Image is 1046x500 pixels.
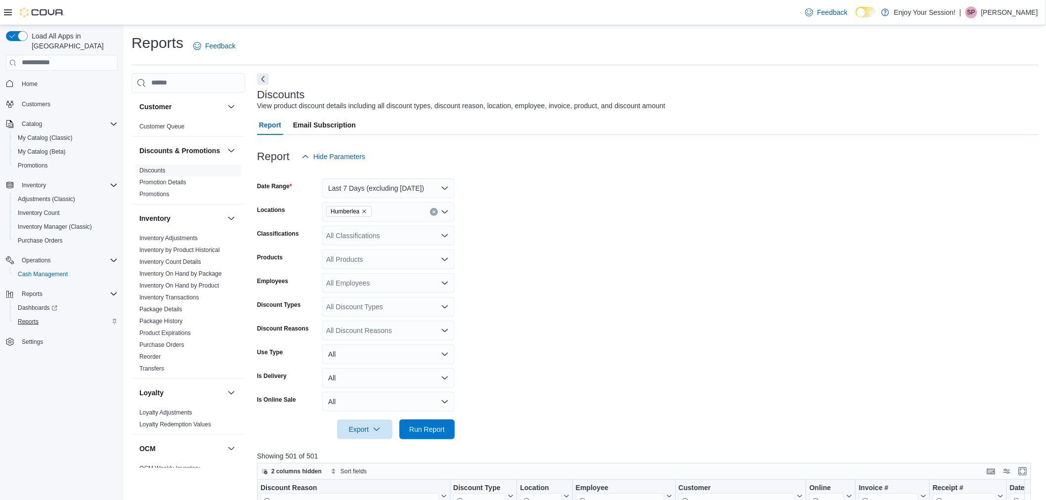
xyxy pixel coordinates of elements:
[959,6,961,18] p: |
[257,253,283,261] label: Products
[139,353,161,360] a: Reorder
[139,167,166,174] a: Discounts
[14,207,118,219] span: Inventory Count
[2,334,122,349] button: Settings
[257,301,301,309] label: Discount Types
[225,145,237,157] button: Discounts & Promotions
[131,33,183,53] h1: Reports
[257,451,1039,461] p: Showing 501 of 501
[967,6,975,18] span: SP
[322,368,455,388] button: All
[139,341,184,348] a: Purchase Orders
[14,146,118,158] span: My Catalog (Beta)
[10,315,122,329] button: Reports
[139,282,219,290] span: Inventory On Hand by Product
[2,77,122,91] button: Home
[18,162,48,169] span: Promotions
[14,132,118,144] span: My Catalog (Classic)
[322,178,455,198] button: Last 7 Days (excluding [DATE])
[322,344,455,364] button: All
[18,134,73,142] span: My Catalog (Classic)
[22,256,51,264] span: Operations
[343,419,387,439] span: Export
[441,303,449,311] button: Open list of options
[441,279,449,287] button: Open list of options
[10,131,122,145] button: My Catalog (Classic)
[18,254,118,266] span: Operations
[139,258,201,266] span: Inventory Count Details
[856,17,856,18] span: Dark Mode
[6,73,118,375] nav: Complex example
[10,159,122,172] button: Promotions
[575,483,664,493] div: Employee
[14,268,72,280] a: Cash Management
[131,407,245,434] div: Loyalty
[131,165,245,204] div: Discounts & Promotions
[14,302,61,314] a: Dashboards
[678,483,795,493] div: Customer
[139,102,223,112] button: Customer
[10,206,122,220] button: Inventory Count
[139,282,219,289] a: Inventory On Hand by Product
[409,424,445,434] span: Run Report
[14,221,118,233] span: Inventory Manager (Classic)
[22,338,43,346] span: Settings
[131,232,245,378] div: Inventory
[257,89,305,101] h3: Discounts
[14,268,118,280] span: Cash Management
[18,118,46,130] button: Catalog
[18,270,68,278] span: Cash Management
[18,148,66,156] span: My Catalog (Beta)
[10,192,122,206] button: Adjustments (Classic)
[189,36,239,56] a: Feedback
[856,7,876,17] input: Dark Mode
[257,325,309,333] label: Discount Reasons
[139,444,223,454] button: OCM
[257,277,288,285] label: Employees
[139,213,223,223] button: Inventory
[14,160,52,171] a: Promotions
[139,102,172,112] h3: Customer
[139,213,171,223] h3: Inventory
[331,207,360,216] span: Humberlea
[257,206,285,214] label: Locations
[2,97,122,111] button: Customers
[441,327,449,334] button: Open list of options
[985,465,997,477] button: Keyboard shortcuts
[18,179,118,191] span: Inventory
[10,234,122,248] button: Purchase Orders
[2,287,122,301] button: Reports
[2,117,122,131] button: Catalog
[441,255,449,263] button: Open list of options
[257,182,292,190] label: Date Range
[28,31,118,51] span: Load All Apps in [GEOGRAPHIC_DATA]
[18,254,55,266] button: Operations
[327,465,371,477] button: Sort fields
[18,195,75,203] span: Adjustments (Classic)
[225,212,237,224] button: Inventory
[22,100,50,108] span: Customers
[20,7,64,17] img: Cova
[131,121,245,136] div: Customer
[14,160,118,171] span: Promotions
[894,6,956,18] p: Enjoy Your Session!
[361,208,367,214] button: Remove Humberlea from selection in this group
[817,7,847,17] span: Feedback
[313,152,365,162] span: Hide Parameters
[257,101,665,111] div: View product discount details including all discount types, discount reason, location, employee, ...
[441,208,449,216] button: Open list of options
[322,392,455,412] button: All
[139,421,211,428] a: Loyalty Redemption Values
[18,223,92,231] span: Inventory Manager (Classic)
[139,179,186,186] a: Promotion Details
[22,181,46,189] span: Inventory
[18,118,118,130] span: Catalog
[14,193,118,205] span: Adjustments (Classic)
[22,80,38,88] span: Home
[205,41,235,51] span: Feedback
[10,145,122,159] button: My Catalog (Beta)
[139,409,192,417] span: Loyalty Adjustments
[225,101,237,113] button: Customer
[18,78,42,90] a: Home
